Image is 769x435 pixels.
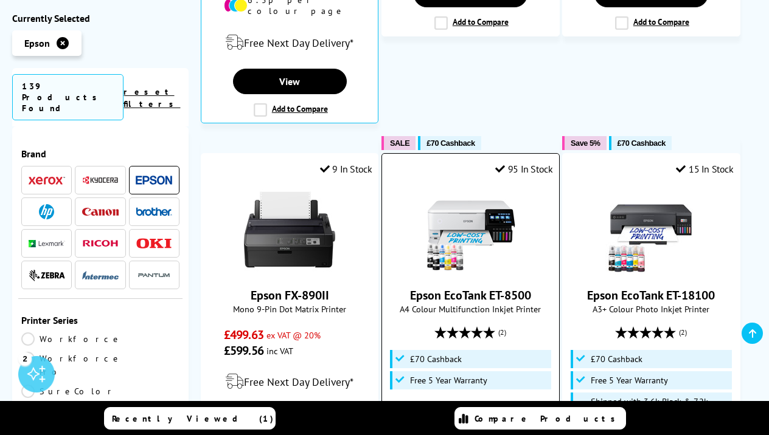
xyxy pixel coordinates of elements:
[136,176,172,185] img: Epson
[112,413,274,424] span: Recently Viewed (1)
[475,413,622,424] span: Compare Products
[381,136,416,150] button: SALE
[251,287,329,303] a: Epson FX-890II
[18,352,32,365] div: 2
[587,287,715,303] a: Epson EcoTank ET-18100
[21,332,122,346] a: Workforce
[21,385,116,398] a: SureColor
[618,139,666,148] span: £70 Cashback
[591,397,729,416] span: Shipped with 3.6k Black & 7.2k Colour Inks
[12,12,189,24] div: Currently Selected
[410,375,487,385] span: Free 5 Year Warranty
[425,265,516,278] a: Epson EcoTank ET-8500
[136,268,172,283] img: Pantum
[425,184,516,275] img: Epson EcoTank ET-8500
[29,204,65,219] a: HP
[224,327,263,343] span: £499.63
[266,329,321,341] span: ex VAT @ 20%
[605,265,697,278] a: Epson EcoTank ET-18100
[207,303,372,315] span: Mono 9-Pin Dot Matrix Printer
[82,204,119,219] a: Canon
[266,345,293,357] span: inc VAT
[571,139,600,148] span: Save 5%
[12,74,124,120] span: 139 Products Found
[591,375,668,385] span: Free 5 Year Warranty
[136,238,172,248] img: OKI
[615,16,689,30] label: Add to Compare
[21,352,122,378] a: Workforce Pro
[605,184,697,275] img: Epson EcoTank ET-18100
[21,314,179,326] span: Printer Series
[410,354,462,364] span: £70 Cashback
[224,343,263,358] span: £599.56
[136,207,172,216] img: Brother
[207,365,372,399] div: modal_delivery
[679,321,687,344] span: (2)
[24,37,50,49] span: Epson
[29,176,65,185] img: Xerox
[418,136,481,150] button: £70 Cashback
[29,267,65,283] a: Zebra
[82,240,119,247] img: Ricoh
[124,86,180,109] a: reset filters
[320,163,372,175] div: 9 In Stock
[21,148,179,160] span: Brand
[82,208,119,216] img: Canon
[454,407,626,430] a: Compare Products
[82,173,119,188] a: Kyocera
[562,136,606,150] button: Save 5%
[104,407,276,430] a: Recently Viewed (1)
[426,139,475,148] span: £70 Cashback
[676,163,733,175] div: 15 In Stock
[29,269,65,281] img: Zebra
[254,103,328,117] label: Add to Compare
[244,184,335,275] img: Epson FX-890II
[82,176,119,185] img: Kyocera
[244,265,335,278] a: Epson FX-890II
[82,236,119,251] a: Ricoh
[29,240,65,247] img: Lexmark
[495,163,552,175] div: 95 In Stock
[29,236,65,251] a: Lexmark
[82,267,119,283] a: Intermec
[609,136,672,150] button: £70 Cashback
[136,204,172,219] a: Brother
[390,139,409,148] span: SALE
[591,354,642,364] span: £70 Cashback
[569,303,733,315] span: A3+ Colour Photo Inkjet Printer
[136,173,172,188] a: Epson
[233,69,347,94] a: View
[82,271,119,279] img: Intermec
[29,173,65,188] a: Xerox
[434,16,509,30] label: Add to Compare
[388,303,552,315] span: A4 Colour Multifunction Inkjet Printer
[498,321,506,344] span: (2)
[39,204,54,219] img: HP
[207,26,372,60] div: modal_delivery
[410,287,531,303] a: Epson EcoTank ET-8500
[136,236,172,251] a: OKI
